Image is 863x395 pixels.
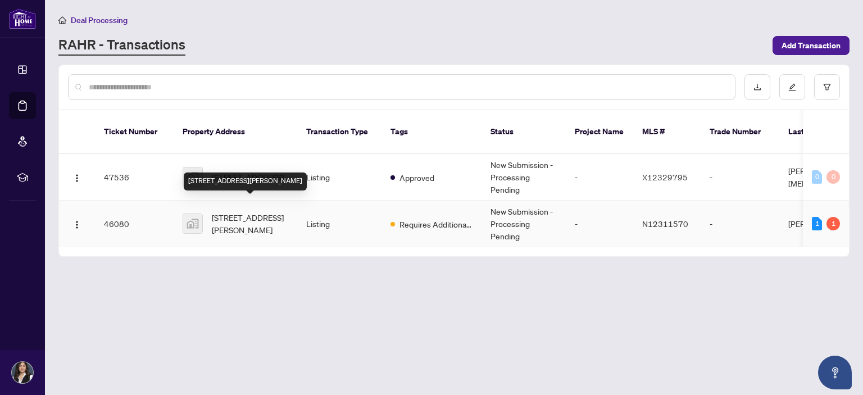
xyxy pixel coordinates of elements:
[818,356,852,389] button: Open asap
[812,170,822,184] div: 0
[788,83,796,91] span: edit
[482,201,566,247] td: New Submission - Processing Pending
[753,83,761,91] span: download
[773,36,850,55] button: Add Transaction
[72,220,81,229] img: Logo
[58,16,66,24] span: home
[482,154,566,201] td: New Submission - Processing Pending
[68,215,86,233] button: Logo
[399,171,434,184] span: Approved
[72,174,81,183] img: Logo
[633,110,701,154] th: MLS #
[95,110,174,154] th: Ticket Number
[68,168,86,186] button: Logo
[212,171,284,183] span: [STREET_ADDRESS]
[642,219,688,229] span: N12311570
[9,8,36,29] img: logo
[297,154,381,201] td: Listing
[297,201,381,247] td: Listing
[58,35,185,56] a: RAHR - Transactions
[826,217,840,230] div: 1
[95,201,174,247] td: 46080
[814,74,840,100] button: filter
[95,154,174,201] td: 47536
[482,110,566,154] th: Status
[642,172,688,182] span: X12329795
[399,218,473,230] span: Requires Additional Docs
[744,74,770,100] button: download
[779,74,805,100] button: edit
[183,214,202,233] img: thumbnail-img
[381,110,482,154] th: Tags
[823,83,831,91] span: filter
[183,167,202,187] img: thumbnail-img
[812,217,822,230] div: 1
[701,154,779,201] td: -
[566,154,633,201] td: -
[782,37,841,55] span: Add Transaction
[12,362,33,383] img: Profile Icon
[212,211,288,236] span: [STREET_ADDRESS][PERSON_NAME]
[826,170,840,184] div: 0
[701,201,779,247] td: -
[297,110,381,154] th: Transaction Type
[566,110,633,154] th: Project Name
[566,201,633,247] td: -
[174,110,297,154] th: Property Address
[71,15,128,25] span: Deal Processing
[184,172,307,190] div: [STREET_ADDRESS][PERSON_NAME]
[701,110,779,154] th: Trade Number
